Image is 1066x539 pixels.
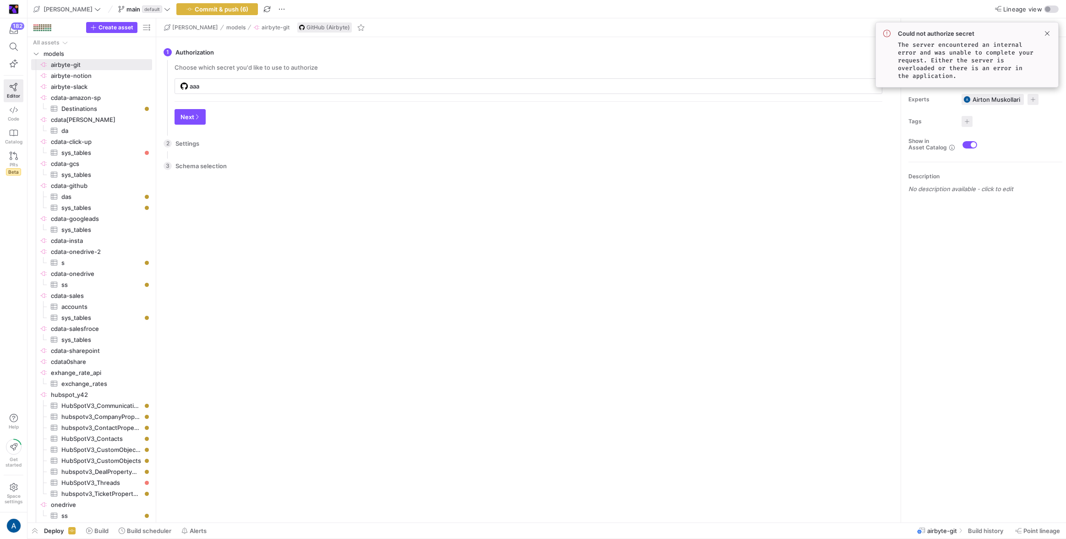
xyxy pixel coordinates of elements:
[61,467,142,477] span: hubspotv3_DealPropertyGroups​​​​​​​​​
[5,139,22,144] span: Catalog
[31,279,152,290] a: ss​​​​​​​​​
[31,235,152,246] div: Press SPACE to select this row.
[61,478,142,488] span: HubSpotV3_Threads​​​​​​​​​
[31,488,152,499] div: Press SPACE to select this row.
[31,312,152,323] a: sys_tables​​​​​​​​​
[4,79,23,102] a: Editor
[31,334,152,345] a: sys_tables​​​​​​​​​
[176,3,258,15] button: Commit & push (6)
[31,279,152,290] div: Press SPACE to select this row.
[94,527,109,534] span: Build
[963,96,971,103] img: https://lh3.googleusercontent.com/a/AATXAJyyGjhbEl7Z_5IO_MZVv7Koc9S-C6PkrQR59X_w=s96-c
[31,114,152,125] div: Press SPACE to select this row.
[44,49,151,59] span: models
[31,213,152,224] div: Press SPACE to select this row.
[51,368,151,378] span: exhange_rate_api​​​​​​​​
[172,24,218,31] span: [PERSON_NAME]
[31,290,152,301] div: Press SPACE to select this row.
[175,109,206,125] button: Next
[162,22,220,33] button: [PERSON_NAME]
[61,511,142,521] span: ss​​​​​​​​​
[31,125,152,136] div: Press SPACE to select this row.
[31,180,152,191] a: cdata-github​​​​​​​​
[31,422,152,433] div: Press SPACE to select this row.
[6,168,21,176] span: Beta
[51,159,151,169] span: cdata-gcs​​​​​​​​
[31,345,152,356] div: Press SPACE to select this row.
[31,455,152,466] div: Press SPACE to select this row.
[51,269,151,279] span: cdata-onedrive​​​​​​​​
[180,113,200,121] span: Next
[195,5,248,13] span: Commit & push (6)
[4,102,23,125] a: Code
[31,147,152,158] div: Press SPACE to select this row.
[31,81,152,92] div: Press SPACE to select this row.
[31,257,152,268] div: Press SPACE to select this row.
[31,136,152,147] div: Press SPACE to select this row.
[51,390,151,400] span: hubspot_y42​​​​​​​​
[51,291,151,301] span: cdata-sales​​​​​​​​
[31,433,152,444] div: Press SPACE to select this row.
[31,433,152,444] a: HubSpotV3_Contacts​​​​​​​​​
[142,5,162,13] span: default
[61,225,142,235] span: sys_tables​​​​​​​​​
[180,82,188,90] img: undefined
[51,82,151,92] span: airbyte-slack​​​​​​​​
[299,25,305,30] img: undefined
[126,5,140,13] span: main
[61,313,142,323] span: sys_tables​​​​​​​​​
[51,357,151,367] span: cdata0share​​​​​​​​
[61,258,142,268] span: s​​​​​​​​​
[31,257,152,268] a: s​​​​​​​​​
[31,301,152,312] a: accounts​​​​​​​​​
[908,96,954,103] span: Experts
[31,477,152,488] div: Press SPACE to select this row.
[4,435,23,471] button: Getstarted
[5,493,22,504] span: Space settings
[51,214,151,224] span: cdata-googleads​​​​​​​​
[31,224,152,235] div: Press SPACE to select this row.
[31,389,152,400] a: hubspot_y42​​​​​​​​
[31,169,152,180] div: Press SPACE to select this row.
[251,22,292,33] button: airbyte-git
[4,22,23,38] button: 182
[51,247,151,257] span: cdata-onedrive-2​​​​​​​​
[31,235,152,246] a: cdata-insta​​​​​​​​
[51,115,151,125] span: cdata[PERSON_NAME]​​​​​​​​
[51,60,151,70] span: airbyte-git​​​​​​​​
[31,147,152,158] a: sys_tables​​​​​​​​​
[306,24,350,31] span: GitHub (Airbyte)
[31,323,152,334] div: Press SPACE to select this row.
[4,516,23,535] button: https://lh3.googleusercontent.com/a/AATXAJyyGjhbEl7Z_5IO_MZVv7Koc9S-C6PkrQR59X_w=s96-c
[4,1,23,17] a: https://storage.googleapis.com/y42-prod-data-exchange/images/E4LAT4qaMCxLTOZoOQ32fao10ZFgsP4yJQ8S...
[61,302,142,312] span: accounts​​​​​​​​​
[908,173,1062,180] p: Description
[31,455,152,466] a: HubSpotV3_CustomObjects​​​​​​​​​
[31,345,152,356] a: cdata-sharepoint​​​​​​​​
[61,412,142,422] span: hubspotv3_CompanyPropertyGroups​​​​​​​​​
[31,411,152,422] a: hubspotv3_CompanyPropertyGroups​​​​​​​​​
[61,401,142,411] span: HubSpotV3_Communications​​​​​​​​​
[927,527,957,534] span: airbyte-git
[31,224,152,235] a: sys_tables​​​​​​​​​
[31,378,152,389] a: exchange_rates​​​​​​​​​
[61,335,142,345] span: sys_tables​​​​​​​​​
[31,114,152,125] a: cdata[PERSON_NAME]​​​​​​​​
[61,423,142,433] span: hubspotv3_ContactPropertyGroups​​​​​​​​​
[31,202,152,213] a: sys_tables​​​​​​​​​
[31,70,152,81] div: Press SPACE to select this row.
[7,93,20,99] span: Editor
[31,180,152,191] div: Press SPACE to select this row.
[31,488,152,499] a: hubspotv3_TicketPropertyGroups​​​​​​​​​
[31,334,152,345] div: Press SPACE to select this row.
[31,422,152,433] a: hubspotv3_ContactPropertyGroups​​​​​​​​​
[86,22,137,33] button: Create asset
[31,356,152,367] div: Press SPACE to select this row.
[31,499,152,510] div: Press SPACE to select this row.
[61,379,142,389] span: exchange_rates​​​​​​​​​
[31,59,152,70] div: Press SPACE to select this row.
[31,158,152,169] a: cdata-gcs​​​​​​​​
[262,24,290,31] span: airbyte-git
[190,82,876,90] input: Search for a secret
[31,103,152,114] div: Press SPACE to select this row.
